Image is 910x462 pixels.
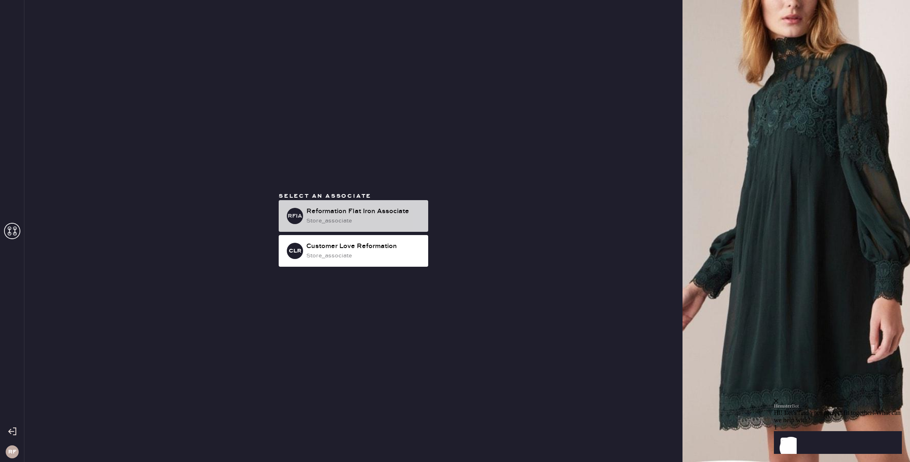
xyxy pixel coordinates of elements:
[289,248,301,254] h3: CLR
[306,242,422,251] div: Customer Love Reformation
[288,213,302,219] h3: RFIA
[306,251,422,260] div: store_associate
[279,192,371,200] span: Select an associate
[8,449,16,455] h3: RF
[774,349,908,460] iframe: Front Chat
[306,216,422,225] div: store_associate
[306,207,422,216] div: Reformation Flat Iron Associate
